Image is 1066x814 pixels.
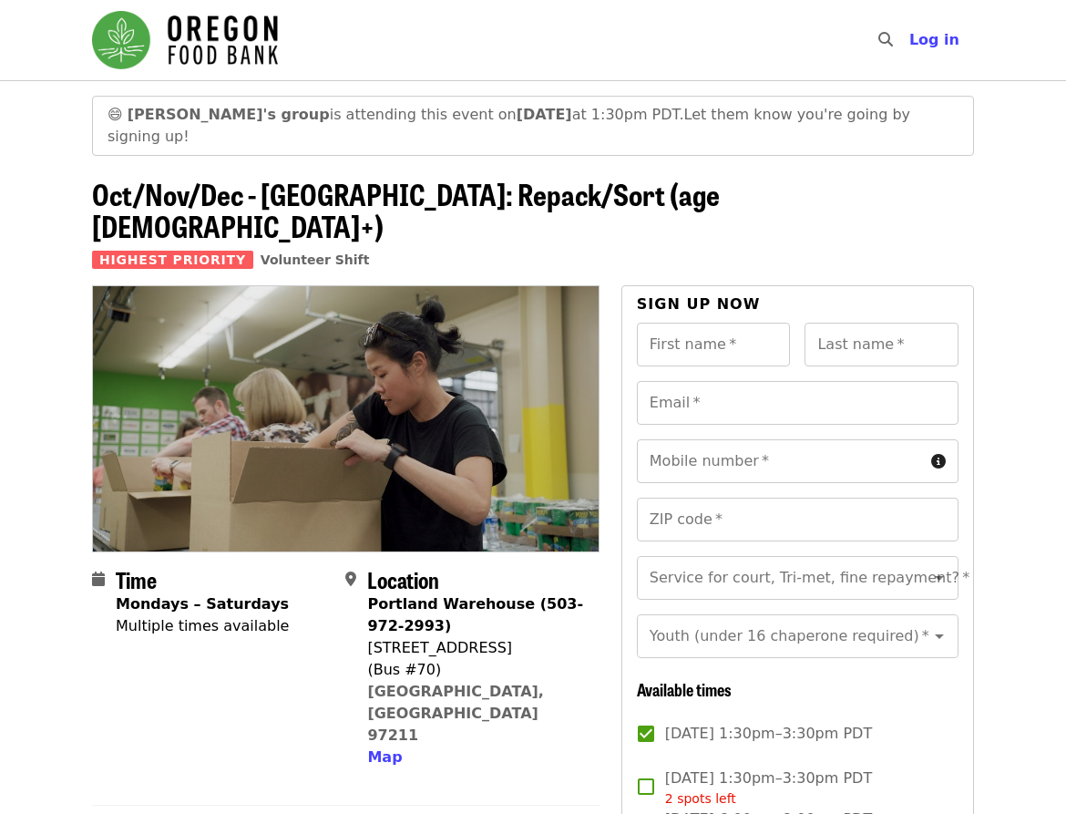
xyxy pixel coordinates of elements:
strong: Mondays – Saturdays [116,595,289,613]
strong: [PERSON_NAME]'s group [128,106,330,123]
strong: Portland Warehouse (503-972-2993) [367,595,583,634]
a: [GEOGRAPHIC_DATA], [GEOGRAPHIC_DATA] 97211 [367,683,544,744]
i: map-marker-alt icon [345,571,356,588]
span: Sign up now [637,295,761,313]
span: Map [367,748,402,766]
i: circle-info icon [931,453,946,470]
input: ZIP code [637,498,958,541]
span: [DATE] 1:30pm–3:30pm PDT [665,723,872,745]
a: Volunteer Shift [261,252,370,267]
button: Log in [895,22,974,58]
span: Available times [637,677,732,701]
button: Open [927,565,952,591]
input: First name [637,323,791,366]
span: Highest Priority [92,251,253,269]
div: [STREET_ADDRESS] [367,637,584,659]
div: Multiple times available [116,615,289,637]
strong: [DATE] [517,106,572,123]
input: Email [637,381,958,425]
input: Search [904,18,918,62]
button: Open [927,623,952,649]
i: calendar icon [92,571,105,588]
img: Oregon Food Bank - Home [92,11,278,69]
img: Oct/Nov/Dec - Portland: Repack/Sort (age 8+) organized by Oregon Food Bank [93,286,599,551]
input: Last name [805,323,958,366]
input: Mobile number [637,439,924,483]
span: grinning face emoji [108,106,123,123]
div: (Bus #70) [367,659,584,681]
span: Oct/Nov/Dec - [GEOGRAPHIC_DATA]: Repack/Sort (age [DEMOGRAPHIC_DATA]+) [92,172,720,247]
span: [DATE] 1:30pm–3:30pm PDT [665,768,872,809]
i: search icon [878,31,893,48]
button: Map [367,747,402,768]
span: Log in [909,31,959,48]
span: is attending this event on at 1:30pm PDT. [128,106,684,123]
span: Time [116,563,157,595]
span: 2 spots left [665,791,736,806]
span: Location [367,563,439,595]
